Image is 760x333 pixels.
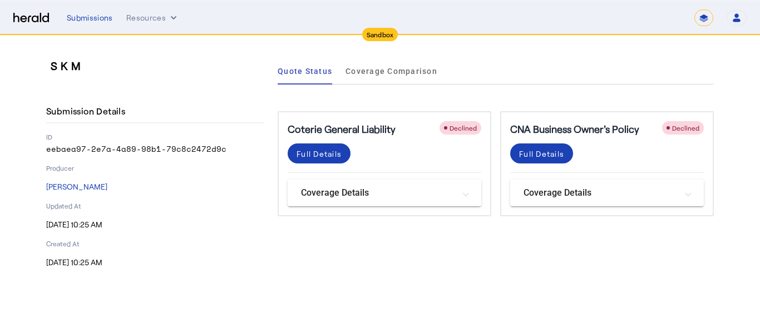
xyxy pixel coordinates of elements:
mat-panel-title: Coverage Details [301,186,455,200]
span: Declined [672,124,699,132]
button: Resources dropdown menu [126,12,179,23]
h4: Submission Details [46,105,130,118]
p: Updated At [46,201,264,210]
span: Coverage Comparison [346,67,437,75]
img: Herald Logo [13,13,49,23]
p: [DATE] 10:25 AM [46,257,264,268]
h3: S K M [51,58,269,73]
p: eebaea97-2e7a-4a89-98b1-79c8c2472d9c [46,143,264,155]
a: Coverage Comparison [346,58,437,85]
p: Producer [46,163,264,172]
div: Sandbox [362,28,398,41]
mat-panel-title: Coverage Details [524,186,677,200]
span: Declined [450,124,477,132]
span: Quote Status [278,67,332,75]
button: Full Details [288,143,351,163]
p: ID [46,132,264,141]
button: Full Details [510,143,573,163]
h5: Coterie General Liability [288,121,396,137]
p: [PERSON_NAME] [46,181,264,192]
p: [DATE] 10:25 AM [46,219,264,230]
h5: CNA Business Owner's Policy [510,121,639,137]
mat-expansion-panel-header: Coverage Details [288,180,481,206]
div: Submissions [67,12,113,23]
mat-expansion-panel-header: Coverage Details [510,180,704,206]
a: Quote Status [278,58,332,85]
div: Full Details [297,148,342,160]
div: Full Details [519,148,564,160]
p: Created At [46,239,264,248]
